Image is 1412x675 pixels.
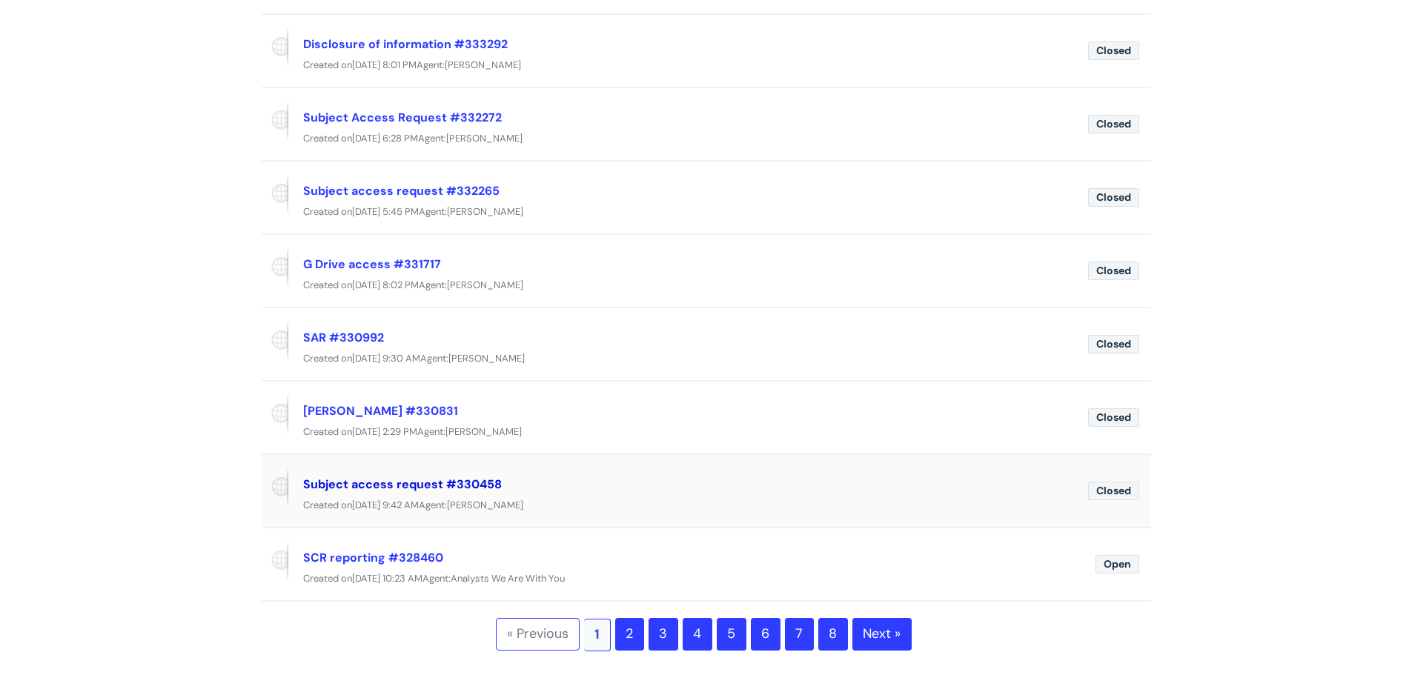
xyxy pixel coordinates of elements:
span: Reported via portal [262,247,288,288]
div: Created on Agent: [262,56,1151,75]
span: Closed [1088,41,1139,60]
span: Analysts We Are With You [451,572,565,585]
a: SCR reporting #328460 [303,550,443,565]
a: Subject access request #332265 [303,183,500,199]
a: G Drive access #331717 [303,256,441,272]
a: Disclosure of information #333292 [303,36,508,52]
span: 1 [584,619,611,651]
span: [PERSON_NAME] [445,425,522,438]
a: 7 [785,618,814,651]
span: Reported via portal [262,467,288,508]
a: [PERSON_NAME] #330831 [303,403,458,419]
span: Closed [1088,335,1139,353]
div: Created on Agent: [262,350,1151,368]
a: 4 [683,618,712,651]
span: Reported via portal [262,393,288,435]
a: Subject access request #330458 [303,476,502,492]
span: [DATE] 8:01 PM [352,59,417,71]
span: [PERSON_NAME] [445,59,521,71]
div: Created on Agent: [262,276,1151,295]
span: [PERSON_NAME] [448,352,525,365]
span: [DATE] 2:29 PM [352,425,417,438]
div: Created on Agent: [262,130,1151,148]
a: Next » [852,618,912,651]
span: [DATE] 9:30 AM [352,352,420,365]
span: Closed [1088,188,1139,207]
span: [DATE] 6:28 PM [352,132,418,144]
span: Reported via portal [262,320,288,362]
a: SAR #330992 [303,330,384,345]
a: 5 [717,618,746,651]
span: Reported via portal [262,100,288,142]
span: Closed [1088,408,1139,427]
a: 8 [818,618,848,651]
span: Closed [1088,115,1139,133]
span: [DATE] 10:23 AM [352,572,422,585]
span: Reported via portal [262,540,288,582]
div: Created on Agent: [262,423,1151,442]
span: Closed [1088,482,1139,500]
span: [DATE] 8:02 PM [352,279,419,291]
span: [PERSON_NAME] [447,499,523,511]
span: [PERSON_NAME] [447,205,523,218]
span: Reported via portal [262,27,288,68]
span: Closed [1088,262,1139,280]
span: Reported via portal [262,173,288,215]
a: 6 [751,618,780,651]
a: Subject Access Request #332272 [303,110,502,125]
a: 2 [615,618,644,651]
span: [PERSON_NAME] [447,279,523,291]
span: [PERSON_NAME] [446,132,523,144]
span: Open [1096,555,1139,573]
div: Created on Agent: [262,570,1151,588]
span: « Previous [496,618,580,651]
span: [DATE] 5:45 PM [352,205,419,218]
span: [DATE] 9:42 AM [352,499,419,511]
div: Created on Agent: [262,496,1151,515]
a: 3 [649,618,678,651]
div: Created on Agent: [262,203,1151,222]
